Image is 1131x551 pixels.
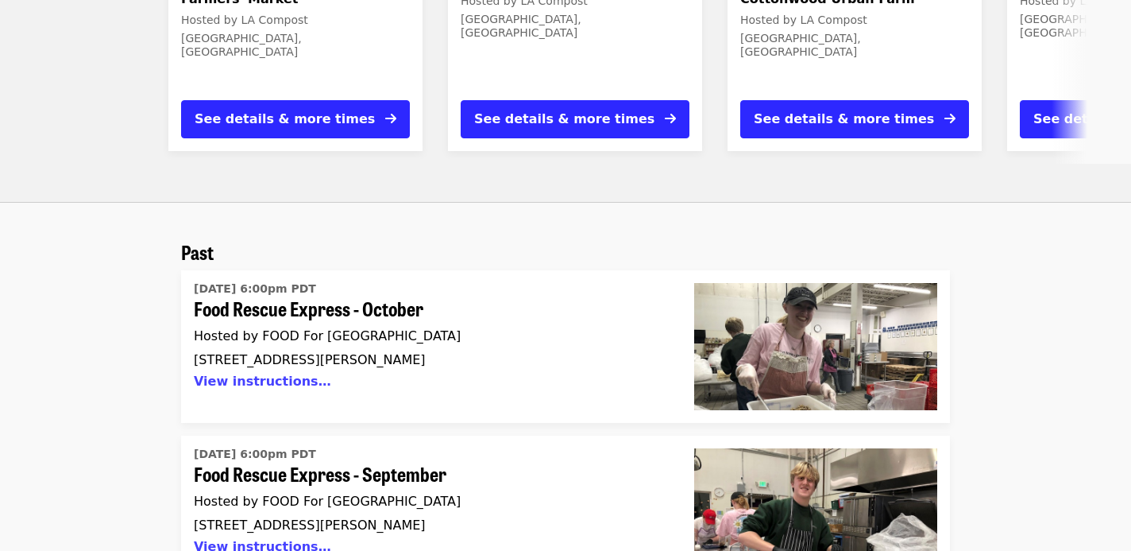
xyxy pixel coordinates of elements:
[194,281,316,297] time: [DATE] 6:00pm PDT
[461,13,689,40] div: [GEOGRAPHIC_DATA], [GEOGRAPHIC_DATA]
[181,14,308,26] span: Hosted by LA Compost
[194,374,331,389] button: View instructions…
[474,110,654,129] div: See details & more times
[681,270,950,423] a: Food Rescue Express - October
[195,110,375,129] div: See details & more times
[754,110,934,129] div: See details & more times
[461,100,689,138] button: See details & more times
[194,277,656,398] a: Food Rescue Express - October
[194,328,461,343] span: Hosted by FOOD For [GEOGRAPHIC_DATA]
[181,100,410,138] button: See details & more times
[665,111,676,126] i: arrow-right icon
[194,463,656,486] span: Food Rescue Express - September
[194,352,656,367] div: [STREET_ADDRESS][PERSON_NAME]
[194,297,656,320] span: Food Rescue Express - October
[181,32,410,59] div: [GEOGRAPHIC_DATA], [GEOGRAPHIC_DATA]
[385,111,396,126] i: arrow-right icon
[740,32,969,59] div: [GEOGRAPHIC_DATA], [GEOGRAPHIC_DATA]
[194,518,656,533] div: [STREET_ADDRESS][PERSON_NAME]
[740,100,969,138] button: See details & more times
[194,446,316,463] time: [DATE] 6:00pm PDT
[194,494,461,509] span: Hosted by FOOD For [GEOGRAPHIC_DATA]
[944,111,955,126] i: arrow-right icon
[740,14,867,26] span: Hosted by LA Compost
[181,238,214,266] span: Past
[694,283,937,410] img: Food Rescue Express - October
